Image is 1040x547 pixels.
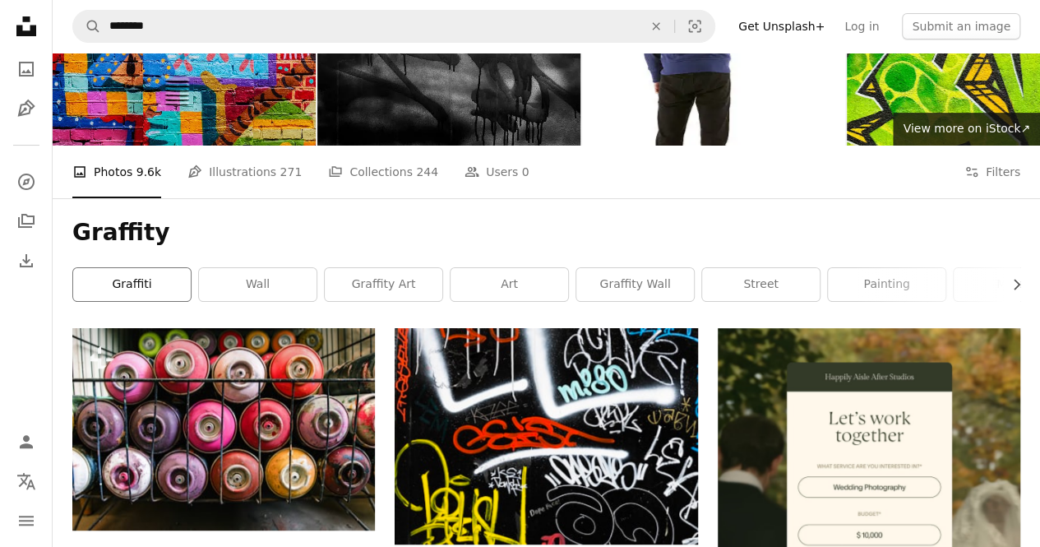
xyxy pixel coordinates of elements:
a: wall [199,268,317,301]
a: graffiti [73,268,191,301]
a: Collections [10,205,43,238]
form: Find visuals sitewide [72,10,715,43]
a: Photos [10,53,43,86]
button: scroll list to the right [1001,268,1020,301]
a: Get Unsplash+ [728,13,834,39]
a: Log in / Sign up [10,425,43,458]
a: Download History [10,244,43,277]
span: 0 [522,163,529,181]
span: 271 [280,163,303,181]
a: art [451,268,568,301]
h1: Graffity [72,218,1020,248]
span: 244 [416,163,438,181]
a: graffity art [325,268,442,301]
a: painting [828,268,945,301]
img: a rack full of different colored spray cans [72,328,375,531]
a: View more on iStock↗ [893,113,1040,146]
button: Visual search [675,11,714,42]
a: graffity wall [576,268,694,301]
button: Clear [638,11,674,42]
a: Explore [10,165,43,198]
a: Home — Unsplash [10,10,43,46]
a: a rack full of different colored spray cans [72,422,375,437]
button: Search Unsplash [73,11,101,42]
button: Menu [10,504,43,537]
a: Users 0 [465,146,529,198]
a: black and multicolored graffiti art [395,429,697,443]
span: View more on iStock ↗ [903,122,1030,135]
a: Illustrations [10,92,43,125]
a: street [702,268,820,301]
a: Log in [834,13,889,39]
button: Submit an image [902,13,1020,39]
a: Collections 244 [328,146,438,198]
button: Language [10,465,43,498]
img: black and multicolored graffiti art [395,328,697,544]
a: Illustrations 271 [187,146,302,198]
button: Filters [964,146,1020,198]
